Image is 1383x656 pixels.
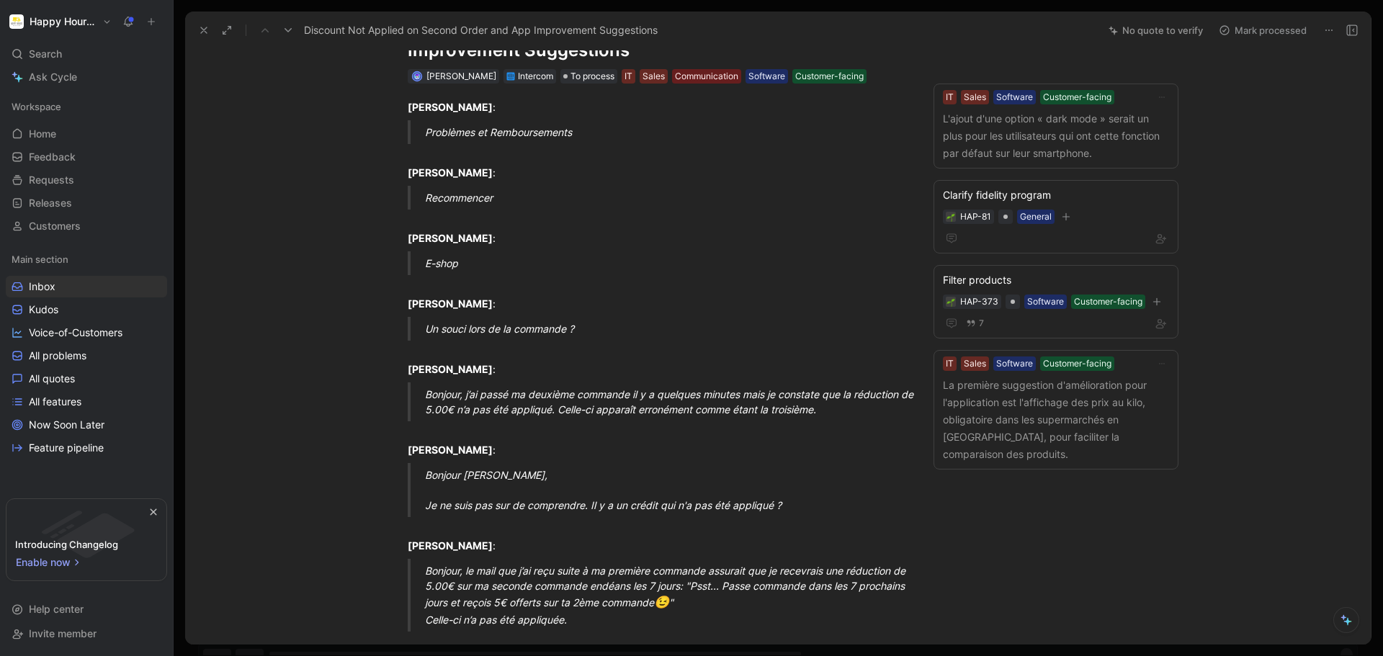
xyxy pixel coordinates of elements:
[29,441,104,455] span: Feature pipeline
[6,391,167,413] a: All features
[643,69,665,84] div: Sales
[425,190,923,205] div: Recommencer
[425,563,923,627] div: Bonjour, le mail que j’ai reçu suite à ma première commande assurait que je recevrais une réducti...
[29,603,84,615] span: Help center
[1027,295,1064,309] div: Software
[408,150,906,180] div: :
[408,281,906,311] div: :
[426,71,496,81] span: [PERSON_NAME]
[29,372,75,386] span: All quotes
[960,210,991,224] div: HAP-81
[408,539,493,552] strong: [PERSON_NAME]
[15,536,118,553] div: Introducing Changelog
[943,110,1169,162] p: L'ajout d'une option « dark mode » serait un plus pour les utilisateurs qui ont cette fonction pa...
[147,325,161,340] button: View actions
[6,322,167,343] a: Voice-of-Customers
[6,414,167,436] a: Now Soon Later
[147,441,161,455] button: View actions
[15,553,83,572] button: Enable now
[946,298,955,307] img: 🌱
[6,598,167,620] div: Help center
[425,467,923,513] div: Bonjour [PERSON_NAME], ​ ​Je ne suis pas sur de comprendre. Il y a un crédit qui n'a pas été appl...
[6,623,167,644] div: Invite member
[425,387,923,417] div: Bonjour, j’ai passé ma deuxième commande il y a quelques minutes mais je constate que la réductio...
[1102,20,1209,40] button: No quote to verify
[943,187,1169,204] div: Clarify fidelity program
[996,356,1033,371] div: Software
[979,319,984,328] span: 7
[19,499,154,572] img: bg-BLZuj68n.svg
[1212,20,1313,40] button: Mark processed
[29,45,62,63] span: Search
[6,215,167,237] a: Customers
[6,276,167,297] a: Inbox
[408,215,906,246] div: :
[946,213,955,222] img: 🌱
[960,295,998,309] div: HAP-373
[29,219,81,233] span: Customers
[29,418,104,432] span: Now Soon Later
[946,212,956,222] button: 🌱
[147,302,161,317] button: View actions
[6,345,167,367] a: All problems
[9,14,24,29] img: Happy Hours Market
[408,427,906,457] div: :
[675,69,738,84] div: Communication
[6,12,115,32] button: Happy Hours MarketHappy Hours Market
[425,321,923,336] div: Un souci lors de la commande ?
[29,627,97,639] span: Invite member
[413,73,421,81] img: avatar
[12,99,61,114] span: Workspace
[29,279,55,294] span: Inbox
[408,166,493,179] strong: [PERSON_NAME]
[6,66,167,88] a: Ask Cycle
[6,299,167,320] a: Kudos
[964,90,986,104] div: Sales
[963,315,987,331] button: 7
[6,96,167,117] div: Workspace
[6,248,167,459] div: Main sectionInboxKudosVoice-of-CustomersAll problemsAll quotesAll featuresNow Soon LaterFeature p...
[518,69,553,84] div: Intercom
[147,372,161,386] button: View actions
[996,90,1033,104] div: Software
[6,169,167,191] a: Requests
[6,368,167,390] a: All quotes
[29,173,74,187] span: Requests
[408,232,493,244] strong: [PERSON_NAME]
[408,444,493,456] strong: [PERSON_NAME]
[795,69,864,84] div: Customer-facing
[943,377,1169,463] p: La première suggestion d'amélioration pour l'application est l'affichage des prix au kilo, obliga...
[570,69,614,84] span: To process
[408,99,906,114] div: :
[29,302,58,317] span: Kudos
[946,90,954,104] div: IT
[625,69,632,84] div: IT
[29,68,77,86] span: Ask Cycle
[6,43,167,65] div: Search
[6,123,167,145] a: Home
[304,22,658,39] span: Discount Not Applied on Second Order and App Improvement Suggestions
[6,248,167,270] div: Main section
[408,346,906,377] div: :
[29,349,86,363] span: All problems
[964,356,986,371] div: Sales
[16,554,72,571] span: Enable now
[408,363,493,375] strong: [PERSON_NAME]
[425,256,923,271] div: E-shop
[29,127,56,141] span: Home
[12,252,68,266] span: Main section
[748,69,785,84] div: Software
[29,150,76,164] span: Feedback
[946,297,956,307] button: 🌱
[408,297,493,310] strong: [PERSON_NAME]
[425,125,923,140] div: Problèmes et Remboursements
[1043,90,1111,104] div: Customer-facing
[943,271,1169,289] div: Filter products
[654,595,669,609] span: 😉
[6,146,167,168] a: Feedback
[408,523,906,553] div: :
[560,69,617,84] div: To process
[1020,210,1052,224] div: General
